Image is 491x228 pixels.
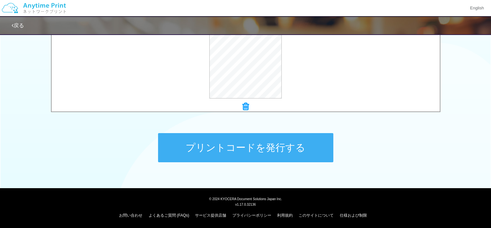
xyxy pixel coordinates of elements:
[12,23,24,28] a: 戻る
[195,213,226,218] a: サービス提供店舗
[232,213,271,218] a: プライバシーポリシー
[209,197,282,201] span: © 2024 KYOCERA Document Solutions Japan Inc.
[299,213,334,218] a: このサイトについて
[340,213,367,218] a: 仕様および制限
[277,213,293,218] a: 利用規約
[158,133,333,162] button: プリントコードを発行する
[149,213,189,218] a: よくあるご質問 (FAQs)
[119,213,142,218] a: お問い合わせ
[235,202,256,206] span: v1.17.0.32136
